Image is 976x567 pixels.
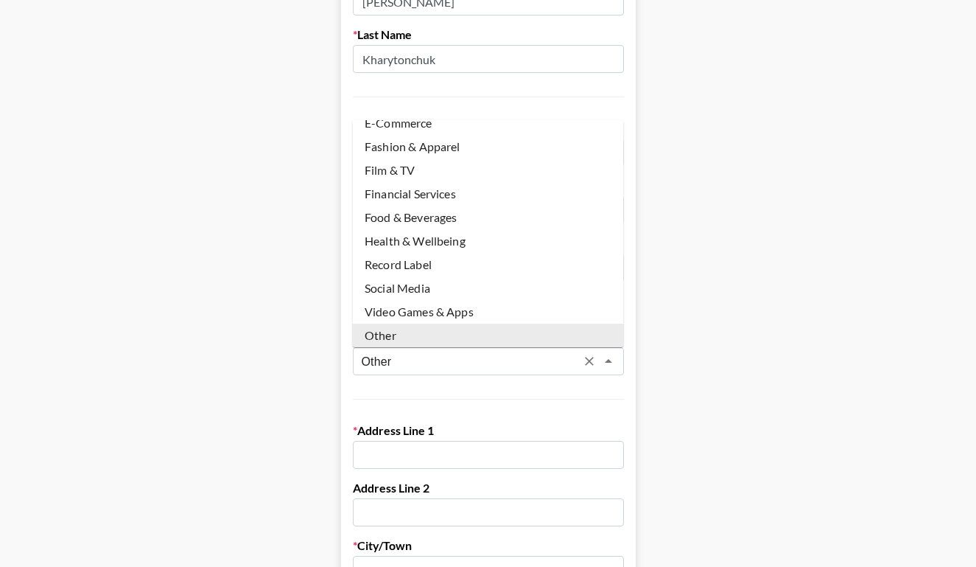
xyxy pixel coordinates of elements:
li: Other [353,324,624,347]
li: Food & Beverages [353,206,624,229]
label: City/Town [353,538,624,553]
li: E-Commerce [353,111,624,135]
label: Address Line 2 [353,481,624,495]
li: Social Media [353,276,624,300]
li: Financial Services [353,182,624,206]
button: Close [598,351,619,372]
li: Fashion & Apparel [353,135,624,159]
label: Last Name [353,27,624,42]
li: Record Label [353,253,624,276]
label: Address Line 1 [353,423,624,438]
li: Video Games & Apps [353,300,624,324]
button: Clear [579,351,600,372]
li: Film & TV [353,159,624,182]
li: Health & Wellbeing [353,229,624,253]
